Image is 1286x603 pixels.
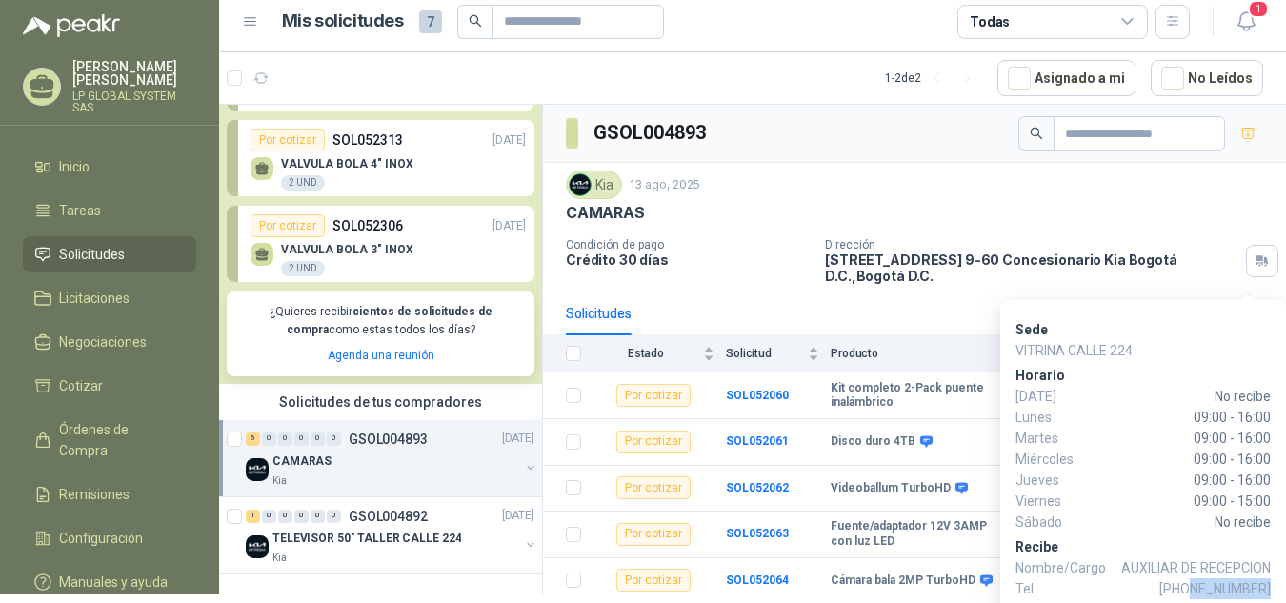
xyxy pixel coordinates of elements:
[1092,449,1271,470] span: 09:00 - 16:00
[1015,428,1092,449] span: Martes
[23,324,196,360] a: Negociaciones
[23,520,196,556] a: Configuración
[469,14,482,28] span: search
[616,523,691,546] div: Por cotizar
[349,432,428,446] p: GSOL004893
[23,564,196,600] a: Manuales y ayuda
[1015,365,1271,386] p: Horario
[726,527,789,540] a: SOL052063
[616,384,691,407] div: Por cotizar
[419,10,442,33] span: 7
[1015,386,1092,407] span: [DATE]
[272,452,332,471] p: CAMARAS
[997,60,1135,96] button: Asignado a mi
[1015,557,1271,578] p: Nombre/Cargo
[1092,386,1271,407] span: No recibe
[566,203,645,223] p: CAMARAS
[1015,319,1271,340] p: Sede
[238,303,523,339] p: ¿Quieres recibir como estas todos los días?
[726,434,789,448] a: SOL052061
[332,130,403,151] p: SOL052313
[566,238,810,251] p: Condición de pago
[287,305,492,336] b: cientos de solicitudes de compra
[251,214,325,237] div: Por cotizar
[502,507,534,525] p: [DATE]
[59,484,130,505] span: Remisiones
[570,174,591,195] img: Company Logo
[630,176,700,194] p: 13 ago, 2025
[246,535,269,558] img: Company Logo
[23,236,196,272] a: Solicitudes
[59,528,143,549] span: Configuración
[616,431,691,453] div: Por cotizar
[616,476,691,499] div: Por cotizar
[23,476,196,513] a: Remisiones
[281,175,325,191] div: 2 UND
[1092,407,1271,428] span: 09:00 - 16:00
[23,192,196,229] a: Tareas
[1015,578,1271,599] p: Tel
[227,120,534,196] a: Por cotizarSOL052313[DATE] VALVULA BOLA 4" INOX2 UND
[566,303,632,324] div: Solicitudes
[59,244,125,265] span: Solicitudes
[1030,127,1043,140] span: search
[726,347,804,360] span: Solicitud
[593,335,726,372] th: Estado
[59,288,130,309] span: Licitaciones
[227,206,534,282] a: Por cotizarSOL052306[DATE] VALVULA BOLA 3" INOX2 UND
[311,510,325,523] div: 0
[885,63,982,93] div: 1 - 2 de 2
[272,551,287,566] p: Kia
[59,200,101,221] span: Tareas
[593,347,699,360] span: Estado
[1159,578,1271,599] span: [PHONE_NUMBER]
[246,510,260,523] div: 1
[59,375,103,396] span: Cotizar
[831,481,951,496] b: Videoballum TurboHD
[726,481,789,494] a: SOL052062
[1092,428,1271,449] span: 09:00 - 16:00
[492,217,526,235] p: [DATE]
[246,432,260,446] div: 6
[825,238,1238,251] p: Dirección
[281,261,325,276] div: 2 UND
[831,573,975,589] b: Cámara bala 2MP TurboHD
[311,432,325,446] div: 0
[1092,470,1271,491] span: 09:00 - 16:00
[1015,340,1271,361] p: VITRINA CALLE 224
[1015,536,1271,557] p: Recibe
[23,14,120,37] img: Logo peakr
[262,432,276,446] div: 0
[59,156,90,177] span: Inicio
[831,347,1001,360] span: Producto
[1092,491,1271,512] span: 09:00 - 15:00
[246,458,269,481] img: Company Logo
[327,510,341,523] div: 0
[332,215,403,236] p: SOL052306
[328,349,434,362] a: Agenda una reunión
[1121,557,1271,578] span: AUXILIAR DE RECEPCION
[726,335,831,372] th: Solicitud
[59,419,178,461] span: Órdenes de Compra
[566,251,810,268] p: Crédito 30 días
[726,389,789,402] a: SOL052060
[23,368,196,404] a: Cotizar
[726,573,789,587] a: SOL052064
[281,157,413,171] p: VALVULA BOLA 4" INOX
[1015,407,1092,428] span: Lunes
[294,432,309,446] div: 0
[1015,449,1092,470] span: Miércoles
[23,280,196,316] a: Licitaciones
[831,519,1002,549] b: Fuente/adaptador 12V 3AMP con luz LED
[831,434,915,450] b: Disco duro 4TB
[327,432,341,446] div: 0
[1015,512,1092,533] span: Sábado
[825,251,1238,284] p: [STREET_ADDRESS] 9-60 Concesionario Kia Bogotá D.C. , Bogotá D.C.
[593,118,709,148] h3: GSOL004893
[59,572,168,593] span: Manuales y ayuda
